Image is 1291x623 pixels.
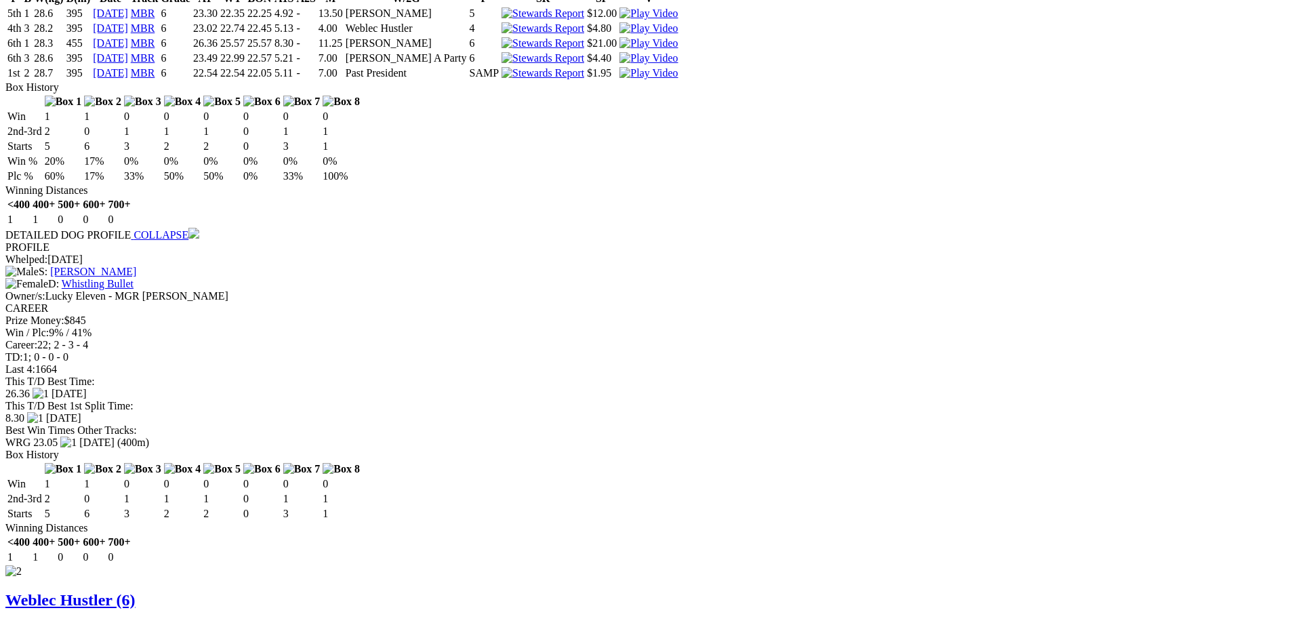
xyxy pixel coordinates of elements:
[283,110,321,123] td: 0
[83,110,122,123] td: 1
[469,7,500,20] td: 5
[82,213,106,226] td: 0
[345,66,468,80] td: Past President
[83,169,122,183] td: 17%
[345,7,468,20] td: [PERSON_NAME]
[501,52,584,64] img: Stewards Report
[619,7,678,19] a: View replay
[57,213,81,226] td: 0
[5,315,64,326] span: Prize Money:
[501,7,584,20] img: Stewards Report
[160,37,191,50] td: 6
[345,22,468,35] td: Weblec Hustler
[247,52,272,65] td: 22.57
[163,155,202,168] td: 0%
[5,424,137,436] span: Best Win Times Other Tracks:
[501,37,584,49] img: Stewards Report
[247,7,272,20] td: 22.25
[163,169,202,183] td: 50%
[283,155,321,168] td: 0%
[5,278,59,289] span: D:
[5,184,1286,197] div: Winning Distances
[83,477,122,491] td: 1
[5,388,30,399] span: 26.36
[5,302,1286,315] div: CAREER
[44,169,83,183] td: 60%
[23,22,32,35] td: 3
[5,254,1286,266] div: [DATE]
[66,52,91,65] td: 395
[295,52,316,65] td: -
[93,67,128,79] a: [DATE]
[131,7,155,19] a: MBR
[123,140,162,153] td: 3
[318,37,344,50] td: 11.25
[93,52,128,64] a: [DATE]
[50,266,136,277] a: [PERSON_NAME]
[203,463,241,475] img: Box 5
[192,22,218,35] td: 23.02
[318,7,344,20] td: 13.50
[586,37,617,50] td: $21.00
[274,37,294,50] td: 8.30
[52,388,87,399] span: [DATE]
[44,110,83,123] td: 1
[160,22,191,35] td: 6
[23,37,32,50] td: 1
[163,477,202,491] td: 0
[33,437,58,448] span: 23.05
[203,169,241,183] td: 50%
[7,477,43,491] td: Win
[7,155,43,168] td: Win %
[7,66,22,80] td: 1st
[5,315,1286,327] div: $845
[586,66,617,80] td: $1.95
[5,290,1286,302] div: Lucky Eleven - MGR [PERSON_NAME]
[323,96,360,108] img: Box 8
[619,67,678,79] a: View replay
[93,37,128,49] a: [DATE]
[27,412,43,424] img: 1
[243,96,281,108] img: Box 6
[283,140,321,153] td: 3
[203,140,241,153] td: 2
[5,290,45,302] span: Owner/s:
[131,67,155,79] a: MBR
[66,66,91,80] td: 395
[117,437,149,448] span: (400m)
[131,229,199,241] a: COLLAPSE
[44,140,83,153] td: 5
[322,125,361,138] td: 1
[243,492,281,506] td: 0
[84,463,121,475] img: Box 2
[5,327,1286,339] div: 9% / 41%
[192,52,218,65] td: 23.49
[7,507,43,521] td: Starts
[220,66,245,80] td: 22.54
[619,52,678,64] a: View replay
[318,22,344,35] td: 4.00
[5,266,39,278] img: Male
[586,7,617,20] td: $12.00
[163,492,202,506] td: 1
[243,110,281,123] td: 0
[7,169,43,183] td: Plc %
[322,110,361,123] td: 0
[274,52,294,65] td: 5.21
[5,228,1286,241] div: DETAILED DOG PROFILE
[7,110,43,123] td: Win
[5,565,22,578] img: 2
[192,66,218,80] td: 22.54
[5,254,47,265] span: Whelped:
[619,22,678,34] a: View replay
[164,463,201,475] img: Box 4
[123,155,162,168] td: 0%
[7,536,30,549] th: <400
[283,96,321,108] img: Box 7
[108,198,131,212] th: 700+
[160,66,191,80] td: 6
[283,507,321,521] td: 3
[501,67,584,79] img: Stewards Report
[220,22,245,35] td: 22.74
[33,37,64,50] td: 28.3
